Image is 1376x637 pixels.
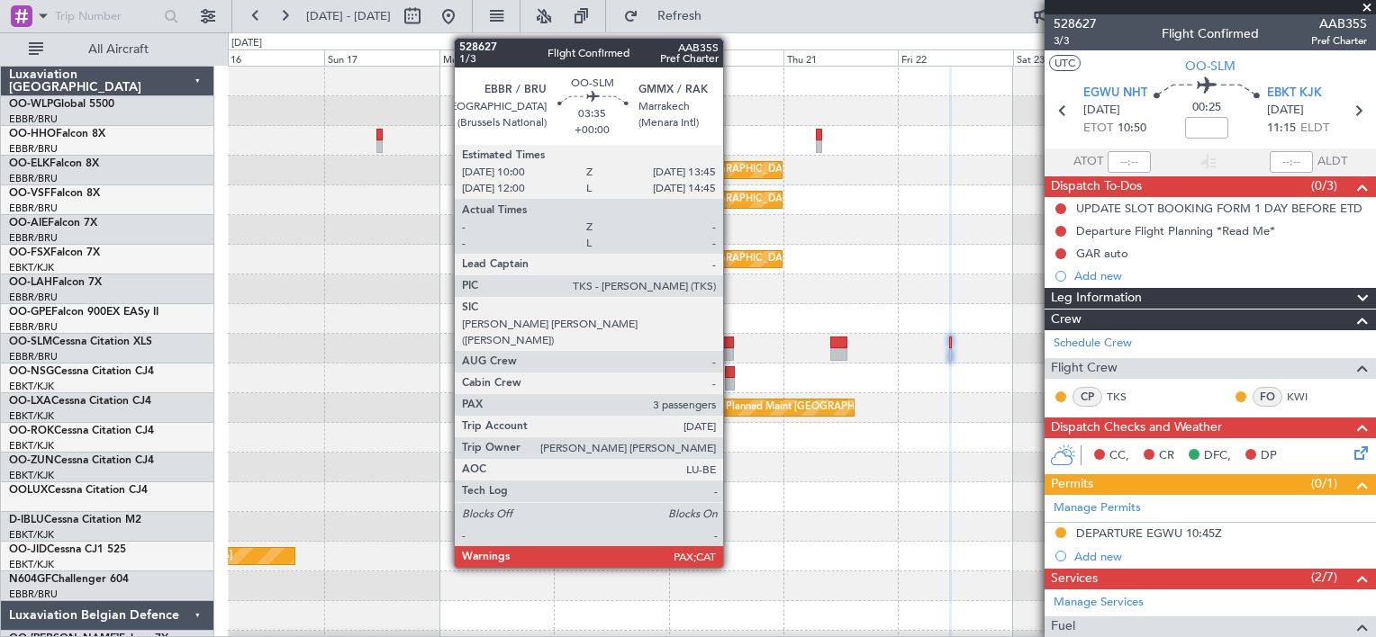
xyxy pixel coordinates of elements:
a: EBBR/BRU [9,202,58,215]
div: Sat 16 [210,49,324,66]
span: (0/3) [1311,176,1337,195]
span: OO-FSX [9,247,50,258]
div: Sat 23 [1013,49,1127,66]
span: [DATE] [1267,102,1304,120]
div: Add new [1074,549,1367,564]
a: EBBR/BRU [9,320,58,334]
a: OO-GPEFalcon 900EX EASy II [9,307,158,318]
button: UTC [1049,55,1081,71]
div: Flight Confirmed [1162,24,1259,43]
div: Mon 18 [439,49,554,66]
div: Thu 21 [783,49,898,66]
a: OO-VSFFalcon 8X [9,188,100,199]
a: EBBR/BRU [9,588,58,601]
span: Dispatch Checks and Weather [1051,417,1222,438]
span: OO-SLM [9,336,52,347]
div: null [GEOGRAPHIC_DATA]-[GEOGRAPHIC_DATA] [674,246,902,273]
span: N604GF [9,574,51,585]
span: EBKT KJK [1267,85,1322,103]
div: Fri 22 [898,49,1012,66]
a: TKS [1107,389,1147,405]
span: Permits [1051,474,1093,495]
span: ETOT [1083,120,1113,138]
a: OO-HHOFalcon 8X [9,129,105,139]
a: OO-AIEFalcon 7X [9,218,97,229]
span: OO-JID [9,544,47,555]
a: OO-WLPGlobal 5500 [9,99,114,110]
span: AAB35S [1311,14,1367,33]
span: ALDT [1317,153,1347,171]
span: D-IBLU [9,515,44,525]
span: All Aircraft [47,43,190,56]
div: UPDATE SLOT BOOKING FORM 1 DAY BEFORE ETD [1076,201,1362,216]
div: Add new [1074,268,1367,283]
a: Manage Permits [1054,499,1141,517]
a: Manage Services [1054,594,1144,612]
div: CP [1073,387,1102,407]
a: N604GFChallenger 604 [9,574,129,585]
span: OO-HHO [9,129,56,139]
a: EBKT/KJK [9,469,54,482]
span: OO-GPE [9,307,51,318]
div: Wed 20 [669,49,783,66]
span: Flight Crew [1051,358,1118,379]
span: 3/3 [1054,33,1097,49]
span: OO-AIE [9,218,48,229]
input: --:-- [1108,151,1151,173]
span: Services [1051,569,1098,589]
a: EBKT/KJK [9,409,54,423]
a: OO-LAHFalcon 7X [9,277,102,288]
div: GAR auto [1076,246,1128,261]
span: Dispatch To-Dos [1051,176,1142,197]
span: Pref Charter [1311,33,1367,49]
a: EBKT/KJK [9,261,54,274]
a: EBBR/BRU [9,172,58,185]
a: OO-ZUNCessna Citation CJ4 [9,455,154,466]
a: OO-ELKFalcon 8X [9,158,99,169]
a: EBKT/KJK [9,439,54,453]
a: OO-NSGCessna Citation CJ4 [9,366,154,377]
div: [DATE] [231,36,262,51]
div: Sun 17 [324,49,439,66]
span: OO-LAH [9,277,52,288]
div: Departure Flight Planning *Read Me* [1076,223,1275,238]
a: EBKT/KJK [9,380,54,393]
a: OO-FSXFalcon 7X [9,247,100,258]
span: Fuel [1051,616,1075,637]
div: null [GEOGRAPHIC_DATA] ([GEOGRAPHIC_DATA]) [674,186,908,213]
span: 10:50 [1118,120,1146,138]
div: null [GEOGRAPHIC_DATA] ([GEOGRAPHIC_DATA]) [674,157,908,184]
span: OO-NSG [9,366,54,377]
span: OOLUX [9,485,48,496]
span: OO-VSF [9,188,50,199]
span: ELDT [1300,120,1329,138]
span: Refresh [642,10,718,22]
a: EBKT/KJK [9,528,54,542]
a: KWI [1287,389,1327,405]
span: CR [1159,447,1174,465]
div: Planned Maint [GEOGRAPHIC_DATA] ([GEOGRAPHIC_DATA] National) [726,394,1052,421]
a: OO-SLMCessna Citation XLS [9,336,152,347]
span: ATOT [1073,153,1103,171]
span: Leg Information [1051,288,1142,309]
span: 11:15 [1267,120,1296,138]
span: OO-SLM [1185,57,1236,76]
span: OO-ROK [9,426,54,436]
a: Schedule Crew [1054,335,1132,353]
a: EBKT/KJK [9,558,54,571]
div: DEPARTURE EGWU 10:45Z [1076,525,1222,541]
button: Refresh [615,2,723,31]
span: OO-ZUN [9,455,54,466]
span: CC, [1109,447,1129,465]
a: EBBR/BRU [9,291,58,304]
span: (2/7) [1311,568,1337,587]
a: EBBR/BRU [9,350,58,363]
input: Trip Number [55,3,155,30]
span: OO-LXA [9,396,51,407]
a: OO-LXACessna Citation CJ4 [9,396,151,407]
span: (0/1) [1311,474,1337,493]
div: FO [1253,387,1282,407]
button: All Aircraft [20,35,195,64]
span: Crew [1051,310,1082,330]
span: DP [1261,447,1277,465]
